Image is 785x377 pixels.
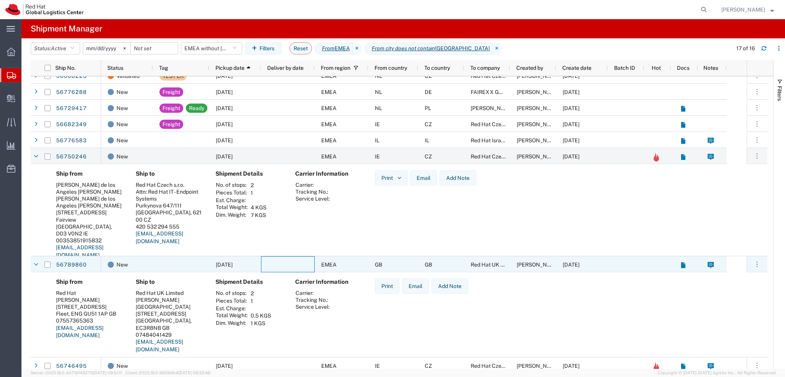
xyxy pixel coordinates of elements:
a: 56789860 [56,259,87,271]
span: Tag [159,65,168,71]
span: EMEA [321,121,337,127]
div: Attn: Red Hat IT - Endpoint Systems [136,188,203,202]
img: logo [5,4,84,15]
span: Filip Moravec [721,5,765,14]
span: EMEA [321,89,337,95]
h4: Ship from [56,170,123,177]
div: Freight [163,87,180,97]
span: EMEA [321,262,337,268]
h4: Shipment Manager [31,19,102,38]
th: No. of stops: [215,181,248,189]
span: IE [375,153,380,160]
th: Dim. Weight: [215,319,248,327]
input: Not set [83,43,130,54]
span: 09/11/2025 [563,262,580,268]
h4: Ship to [136,278,203,285]
span: NL [375,105,382,111]
span: New [117,116,128,132]
th: Tracking No.: [295,296,330,303]
div: [STREET_ADDRESS] [136,310,203,317]
div: [PERSON_NAME] de los Angeles [PERSON_NAME] [56,181,123,195]
span: Red Hat UK Limited [471,262,519,268]
button: [PERSON_NAME] [721,5,774,14]
span: New [117,148,128,165]
div: Fleet, ENG GU51 1AP GB [56,310,123,317]
span: IL [425,137,429,143]
button: Print [375,278,399,294]
div: Freight [163,104,180,113]
span: Dawn Gould [517,121,560,127]
td: 1 KGS [248,319,274,327]
span: Pickup date [215,65,245,71]
span: GB [375,262,382,268]
span: EMEA [321,363,337,369]
th: Carrier: [295,290,330,296]
span: Docs [677,65,690,71]
span: EMEA [321,105,337,111]
div: Purkynova 647/111 [136,202,203,209]
span: From country [374,65,407,71]
span: Hot [652,65,661,71]
th: Service Level: [295,303,330,310]
td: 4 KGS [248,204,269,211]
h4: Carrier Information [295,170,356,177]
span: 09/14/2025 [216,137,233,143]
th: Est. Charge: [215,197,248,204]
span: EMEA [321,137,337,143]
div: [GEOGRAPHIC_DATA], D03 V0N2 IE [56,223,123,237]
span: 09/08/2025 [563,153,580,160]
span: 09/11/2025 [216,121,233,127]
span: Create date [562,65,591,71]
span: NL [375,89,382,95]
div: [GEOGRAPHIC_DATA] [136,303,203,310]
span: Notes [703,65,718,71]
button: Email [410,170,437,186]
span: Ship No. [55,65,76,71]
a: [EMAIL_ADDRESS][DOMAIN_NAME] [56,244,103,258]
span: From city does not contain Brno [365,43,493,55]
div: Red Hat [56,290,123,296]
button: Add Note [440,170,476,186]
span: Alexandra Molnar [517,363,560,369]
h4: Carrier Information [295,278,356,285]
span: New [117,100,128,116]
button: Reset [289,42,312,54]
div: 07557365363 [56,317,123,324]
span: 09/15/2025 [216,262,233,268]
th: Total Weight: [215,204,248,211]
span: 09/02/2025 [563,121,580,127]
span: Red Hat Israel Ltd. [471,137,516,143]
div: [GEOGRAPHIC_DATA], 621 00 CZ [136,209,203,223]
div: 420 532 294 555 [136,223,203,230]
a: [EMAIL_ADDRESS][DOMAIN_NAME] [136,230,183,244]
h4: Shipment Details [215,278,283,285]
td: 1 [248,189,269,197]
span: From region [321,65,350,71]
a: 56750246 [56,151,87,163]
span: Client: 2025.18.0-9839db4 [125,370,210,375]
div: [PERSON_NAME] [56,296,123,303]
a: [EMAIL_ADDRESS][DOMAIN_NAME] [136,339,183,352]
span: CZ [425,153,432,160]
div: Ready [189,104,204,113]
td: 7 KGS [248,211,269,219]
span: Red Hat Czech s.r.o. [471,153,519,160]
a: 56729417 [56,102,87,115]
span: IE [375,121,380,127]
span: PL [425,105,431,111]
span: From EMEA [315,43,353,55]
a: 56608225 [56,70,87,82]
th: Carrier: [295,181,330,188]
th: Service Level: [295,195,330,202]
div: 00353851915832 [56,237,123,244]
span: Filip Moravec [517,89,560,95]
button: Print [375,170,407,186]
span: New [117,257,128,273]
span: 09/10/2025 [216,105,233,111]
div: Red Hat Czech s.r.o. [136,181,203,188]
span: Yaron Dayagi [517,137,560,143]
span: [DATE] 09:32:48 [178,370,210,375]
div: [PERSON_NAME] de los Angeles [PERSON_NAME] [56,195,123,209]
div: Red Hat UK Limited [136,290,203,296]
h4: Shipment Details [215,170,283,177]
